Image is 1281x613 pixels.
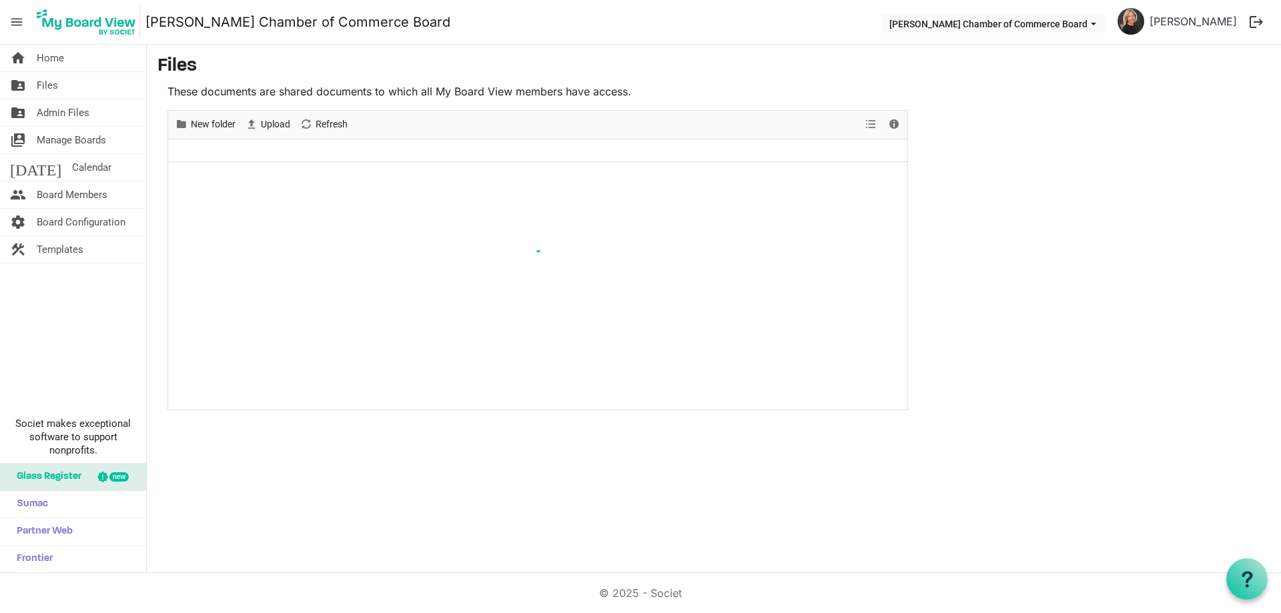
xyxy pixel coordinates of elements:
[167,83,908,99] p: These documents are shared documents to which all My Board View members have access.
[37,181,107,208] span: Board Members
[10,154,61,181] span: [DATE]
[37,236,83,263] span: Templates
[1144,8,1242,35] a: [PERSON_NAME]
[37,72,58,99] span: Files
[33,5,145,39] a: My Board View Logo
[37,209,125,235] span: Board Configuration
[37,45,64,71] span: Home
[10,209,26,235] span: settings
[10,546,53,572] span: Frontier
[10,72,26,99] span: folder_shared
[10,45,26,71] span: home
[1242,8,1270,36] button: logout
[37,127,106,153] span: Manage Boards
[109,472,129,482] div: new
[145,9,450,35] a: [PERSON_NAME] Chamber of Commerce Board
[4,9,29,35] span: menu
[157,55,1270,78] h3: Files
[33,5,140,39] img: My Board View Logo
[72,154,111,181] span: Calendar
[599,586,682,600] a: © 2025 - Societ
[10,181,26,208] span: people
[10,464,81,490] span: Glass Register
[10,491,48,518] span: Sumac
[6,417,140,457] span: Societ makes exceptional software to support nonprofits.
[881,14,1105,33] button: Sherman Chamber of Commerce Board dropdownbutton
[10,99,26,126] span: folder_shared
[10,127,26,153] span: switch_account
[1118,8,1144,35] img: WfgB7xUU-pTpzysiyPuerDZWO0TSVYBtnLUbeh_pkJavvnlQxF0dDtG7PE52sL_hrjAiP074YdltlFNJKtt8bw_thumb.png
[37,99,89,126] span: Admin Files
[10,518,73,545] span: Partner Web
[10,236,26,263] span: construction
